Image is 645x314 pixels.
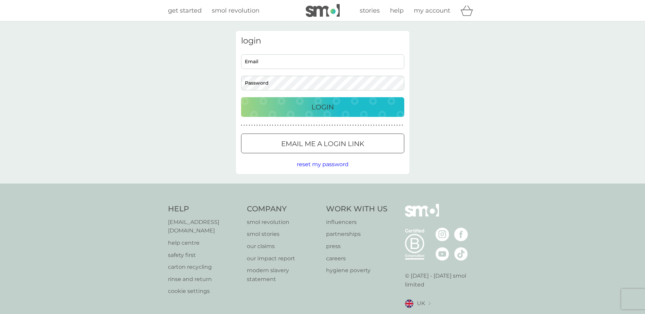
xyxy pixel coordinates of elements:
[280,124,281,127] p: ●
[334,124,336,127] p: ●
[247,204,319,214] h4: Company
[436,247,449,261] img: visit the smol Youtube page
[247,266,319,283] p: modern slavery statement
[355,124,356,127] p: ●
[373,124,374,127] p: ●
[241,97,404,117] button: Login
[345,124,346,127] p: ●
[311,102,334,112] p: Login
[297,161,349,168] span: reset my password
[272,124,273,127] p: ●
[262,124,263,127] p: ●
[321,124,323,127] p: ●
[241,134,404,153] button: Email me a login link
[288,124,289,127] p: ●
[347,124,349,127] p: ●
[241,36,404,46] h3: login
[316,124,318,127] p: ●
[332,124,333,127] p: ●
[384,124,385,127] p: ●
[360,6,380,16] a: stories
[247,242,319,251] a: our claims
[251,124,253,127] p: ●
[399,124,401,127] p: ●
[326,242,388,251] a: press
[168,251,240,260] a: safety first
[326,204,388,214] h4: Work With Us
[168,204,240,214] h4: Help
[405,272,477,289] p: © [DATE] - [DATE] smol limited
[281,138,364,149] p: Email me a login link
[168,287,240,296] a: cookie settings
[386,124,388,127] p: ●
[363,124,364,127] p: ●
[389,124,390,127] p: ●
[254,124,255,127] p: ●
[417,299,425,308] span: UK
[360,7,380,14] span: stories
[168,239,240,247] p: help centre
[371,124,372,127] p: ●
[405,299,413,308] img: UK flag
[267,124,268,127] p: ●
[358,124,359,127] p: ●
[414,6,450,16] a: my account
[436,228,449,241] img: visit the smol Instagram page
[306,124,307,127] p: ●
[247,218,319,227] a: smol revolution
[283,124,284,127] p: ●
[402,124,403,127] p: ●
[360,124,361,127] p: ●
[324,124,325,127] p: ●
[298,124,299,127] p: ●
[243,124,245,127] p: ●
[264,124,266,127] p: ●
[326,254,388,263] a: careers
[376,124,377,127] p: ●
[277,124,278,127] p: ●
[326,266,388,275] a: hygiene poverty
[285,124,286,127] p: ●
[428,302,430,306] img: select a new location
[247,254,319,263] a: our impact report
[308,124,310,127] p: ●
[259,124,260,127] p: ●
[275,124,276,127] p: ●
[329,124,330,127] p: ●
[454,228,468,241] img: visit the smol Facebook page
[297,160,349,169] button: reset my password
[378,124,380,127] p: ●
[342,124,343,127] p: ●
[405,204,439,227] img: smol
[326,230,388,239] a: partnerships
[390,6,404,16] a: help
[352,124,354,127] p: ●
[306,4,340,17] img: smol
[249,124,250,127] p: ●
[168,218,240,235] a: [EMAIL_ADDRESS][DOMAIN_NAME]
[241,124,242,127] p: ●
[168,7,202,14] span: get started
[339,124,341,127] p: ●
[454,247,468,261] img: visit the smol Tiktok page
[391,124,393,127] p: ●
[350,124,351,127] p: ●
[246,124,248,127] p: ●
[293,124,294,127] p: ●
[311,124,312,127] p: ●
[168,275,240,284] p: rinse and return
[247,230,319,239] p: smol stories
[212,6,259,16] a: smol revolution
[326,218,388,227] a: influencers
[301,124,302,127] p: ●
